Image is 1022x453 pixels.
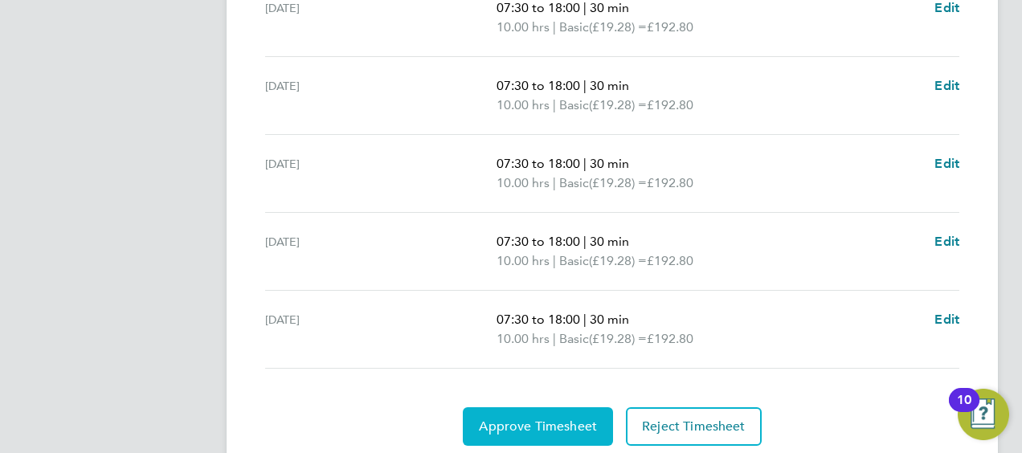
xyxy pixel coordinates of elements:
[559,173,589,193] span: Basic
[934,310,959,329] a: Edit
[647,253,693,268] span: £192.80
[934,156,959,171] span: Edit
[583,78,587,93] span: |
[559,251,589,271] span: Basic
[497,97,550,112] span: 10.00 hrs
[265,232,497,271] div: [DATE]
[497,175,550,190] span: 10.00 hrs
[559,96,589,115] span: Basic
[934,234,959,249] span: Edit
[590,156,629,171] span: 30 min
[497,19,550,35] span: 10.00 hrs
[647,97,693,112] span: £192.80
[647,331,693,346] span: £192.80
[583,156,587,171] span: |
[497,331,550,346] span: 10.00 hrs
[497,156,580,171] span: 07:30 to 18:00
[265,76,497,115] div: [DATE]
[553,97,556,112] span: |
[479,418,597,435] span: Approve Timesheet
[589,175,647,190] span: (£19.28) =
[934,154,959,173] a: Edit
[553,175,556,190] span: |
[647,19,693,35] span: £192.80
[265,154,497,193] div: [DATE]
[957,400,971,421] div: 10
[958,389,1009,440] button: Open Resource Center, 10 new notifications
[589,253,647,268] span: (£19.28) =
[590,234,629,249] span: 30 min
[626,407,762,446] button: Reject Timesheet
[583,234,587,249] span: |
[553,19,556,35] span: |
[934,312,959,327] span: Edit
[559,329,589,349] span: Basic
[590,78,629,93] span: 30 min
[265,310,497,349] div: [DATE]
[497,312,580,327] span: 07:30 to 18:00
[589,97,647,112] span: (£19.28) =
[589,19,647,35] span: (£19.28) =
[497,78,580,93] span: 07:30 to 18:00
[463,407,613,446] button: Approve Timesheet
[934,76,959,96] a: Edit
[583,312,587,327] span: |
[497,253,550,268] span: 10.00 hrs
[934,232,959,251] a: Edit
[642,418,746,435] span: Reject Timesheet
[589,331,647,346] span: (£19.28) =
[497,234,580,249] span: 07:30 to 18:00
[934,78,959,93] span: Edit
[647,175,693,190] span: £192.80
[553,253,556,268] span: |
[590,312,629,327] span: 30 min
[553,331,556,346] span: |
[559,18,589,37] span: Basic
